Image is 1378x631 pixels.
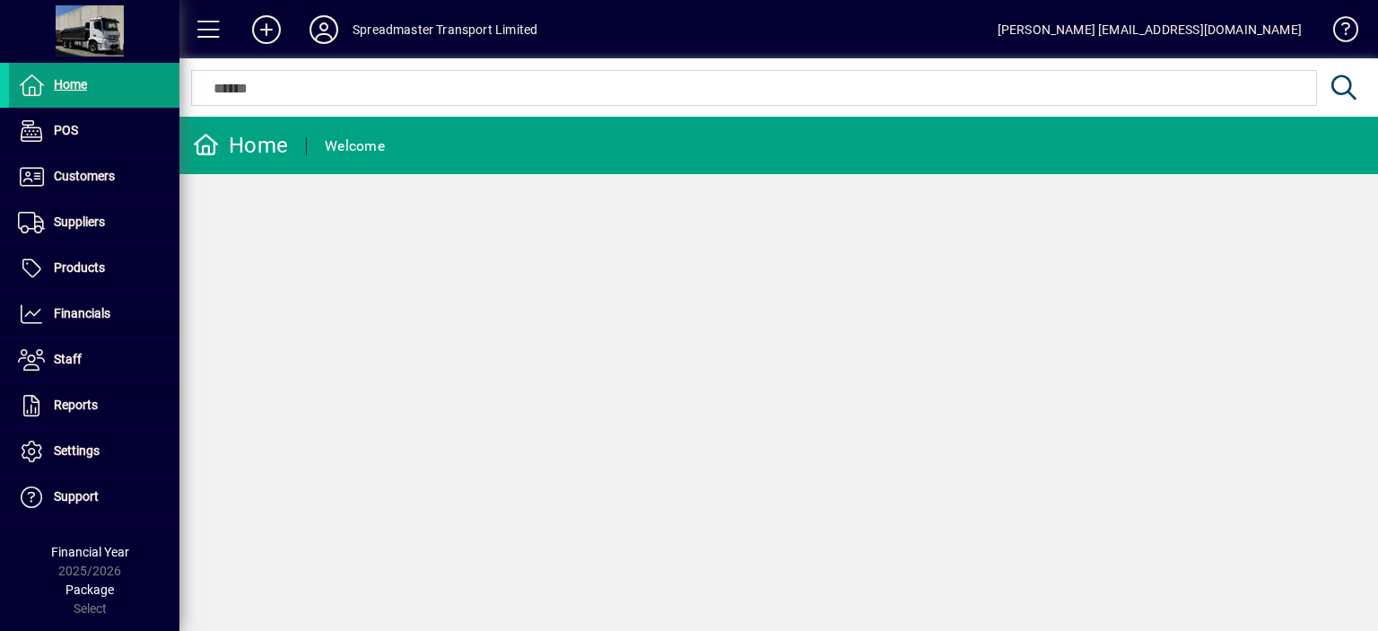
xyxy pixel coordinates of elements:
span: Financials [54,306,110,320]
button: Add [238,13,295,46]
span: POS [54,123,78,137]
div: Spreadmaster Transport Limited [353,15,537,44]
a: POS [9,109,179,153]
div: Home [193,131,288,160]
span: Financial Year [51,545,129,559]
a: Knowledge Base [1320,4,1356,62]
button: Profile [295,13,353,46]
div: [PERSON_NAME] [EMAIL_ADDRESS][DOMAIN_NAME] [998,15,1302,44]
span: Package [65,583,114,597]
a: Suppliers [9,200,179,245]
a: Products [9,246,179,291]
a: Settings [9,429,179,474]
span: Settings [54,443,100,458]
div: Welcome [325,132,385,161]
a: Reports [9,383,179,428]
a: Financials [9,292,179,337]
span: Home [54,77,87,92]
a: Support [9,475,179,520]
span: Staff [54,352,82,366]
span: Products [54,260,105,275]
span: Customers [54,169,115,183]
span: Suppliers [54,215,105,229]
a: Customers [9,154,179,199]
a: Staff [9,337,179,382]
span: Reports [54,398,98,412]
span: Support [54,489,99,504]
